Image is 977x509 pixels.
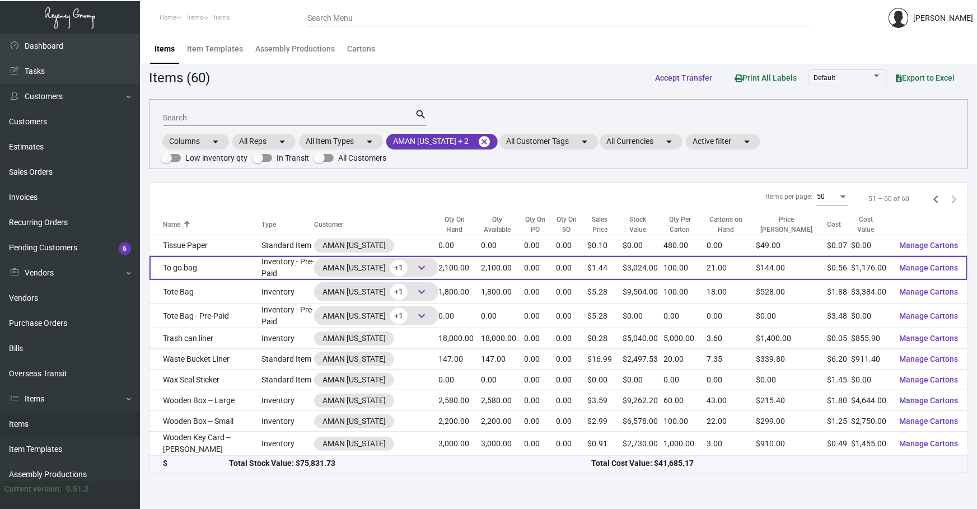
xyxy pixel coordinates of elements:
div: Cost Value [852,214,891,235]
div: Assembly Productions [255,43,335,55]
div: Cartons [347,43,375,55]
mat-chip: All Currencies [600,134,683,150]
td: $5.28 [587,304,623,328]
td: $9,504.00 [623,280,663,304]
td: 0.00 [556,432,587,456]
td: 147.00 [438,349,481,370]
td: 0.00 [556,256,587,280]
button: Manage Cartons [891,433,967,454]
td: Inventory [261,411,314,432]
td: $339.80 [756,349,828,370]
td: $49.00 [756,235,828,256]
mat-chip: All Reps [232,134,296,150]
td: $9,262.20 [623,390,663,411]
td: 2,200.00 [481,411,525,432]
td: Tissue Paper [149,235,261,256]
td: 0.00 [438,370,481,390]
div: 51 – 60 of 60 [868,194,909,204]
td: $528.00 [756,280,828,304]
td: 1,800.00 [481,280,525,304]
mat-icon: search [415,108,427,122]
td: $1.44 [587,256,623,280]
div: Cost [828,220,852,230]
td: Wooden Box -- Large [149,390,261,411]
td: 22.00 [707,411,756,432]
td: 0.00 [707,370,756,390]
div: AMAN [US_STATE] [322,259,430,276]
span: +1 [390,260,408,276]
span: keyboard_arrow_down [415,285,428,298]
span: Export to Excel [896,73,955,82]
td: 5,000.00 [663,328,707,349]
td: 0.00 [525,390,557,411]
div: AMAN [US_STATE] [322,395,386,407]
td: 60.00 [663,390,707,411]
button: Manage Cartons [891,258,967,278]
td: $1.25 [828,411,852,432]
td: $0.00 [623,370,663,390]
td: 0.00 [707,235,756,256]
th: Customer [314,214,438,235]
td: 0.00 [556,370,587,390]
td: 0.00 [525,411,557,432]
td: 0.00 [556,349,587,370]
td: 7.35 [707,349,756,370]
td: $1.80 [828,390,852,411]
td: $0.00 [756,304,828,328]
td: 0.00 [556,235,587,256]
td: Trash can liner [149,328,261,349]
button: Manage Cartons [891,411,967,431]
div: Qty Per Carton [663,214,707,235]
td: 0.00 [481,304,525,328]
mat-select: Items per page: [817,193,848,201]
button: Previous page [927,190,945,208]
td: 1,000.00 [663,432,707,456]
td: 1,800.00 [438,280,481,304]
span: Accept Transfer [655,73,712,82]
td: $855.90 [852,328,891,349]
td: $0.10 [587,235,623,256]
td: $0.00 [756,370,828,390]
td: 20.00 [663,349,707,370]
td: Inventory - Pre-Paid [261,304,314,328]
td: 18.00 [707,280,756,304]
mat-icon: cancel [478,135,491,148]
td: 3.60 [707,328,756,349]
td: $3.59 [587,390,623,411]
span: Manage Cartons [900,396,959,405]
div: AMAN [US_STATE] [322,438,386,450]
div: Qty Available [481,214,515,235]
td: Tote Bag [149,280,261,304]
div: Qty On SO [556,214,577,235]
td: 0.00 [556,328,587,349]
div: 0.51.2 [66,483,88,495]
div: Type [261,220,314,230]
div: Price [PERSON_NAME] [756,214,828,235]
td: $2,750.00 [852,411,891,432]
button: Manage Cartons [891,282,967,302]
span: All Customers [338,151,386,165]
div: AMAN [US_STATE] [322,415,386,427]
td: Wooden Box -- Small [149,411,261,432]
mat-chip: Columns [162,134,229,150]
span: Manage Cartons [900,375,959,384]
td: $3,384.00 [852,280,891,304]
div: AMAN [US_STATE] [322,307,430,324]
td: 0.00 [663,304,707,328]
td: 2,100.00 [481,256,525,280]
td: Tote Bag - Pre-Paid [149,304,261,328]
div: Current version: [4,483,62,495]
td: 0.00 [525,370,557,390]
div: Stock Value [623,214,663,235]
td: $2.99 [587,411,623,432]
div: Cost [828,220,842,230]
td: 3,000.00 [481,432,525,456]
mat-chip: All Customer Tags [499,134,598,150]
div: AMAN [US_STATE] [322,374,386,386]
td: 100.00 [663,411,707,432]
td: 0.00 [481,235,525,256]
td: $16.99 [587,349,623,370]
mat-chip: All Item Types [299,134,383,150]
td: 0.00 [525,235,557,256]
td: $1,176.00 [852,256,891,280]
